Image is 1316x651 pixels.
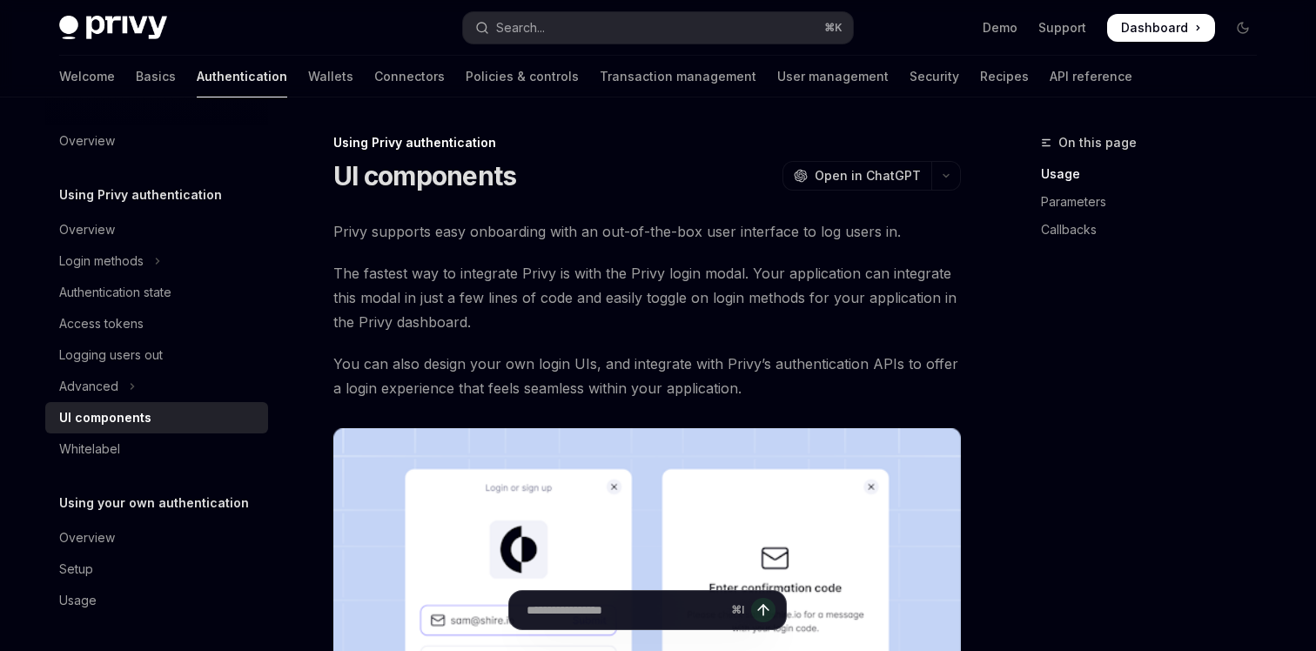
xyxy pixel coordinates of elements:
div: UI components [59,407,151,428]
span: Dashboard [1121,19,1188,37]
a: Overview [45,214,268,245]
div: Overview [59,219,115,240]
a: Overview [45,522,268,554]
a: Connectors [374,56,445,97]
div: Logging users out [59,345,163,366]
button: Open search [463,12,853,44]
div: Whitelabel [59,439,120,460]
span: The fastest way to integrate Privy is with the Privy login modal. Your application can integrate ... [333,261,961,334]
a: Basics [136,56,176,97]
a: UI components [45,402,268,433]
div: Access tokens [59,313,144,334]
a: Policies & controls [466,56,579,97]
div: Authentication state [59,282,171,303]
h1: UI components [333,160,516,191]
a: Access tokens [45,308,268,339]
button: Open in ChatGPT [782,161,931,191]
a: Demo [983,19,1017,37]
a: Wallets [308,56,353,97]
span: On this page [1058,132,1137,153]
a: User management [777,56,889,97]
div: Search... [496,17,545,38]
button: Toggle dark mode [1229,14,1257,42]
a: Authentication state [45,277,268,308]
h5: Using your own authentication [59,493,249,513]
span: Open in ChatGPT [815,167,921,185]
a: Transaction management [600,56,756,97]
div: Usage [59,590,97,611]
a: Welcome [59,56,115,97]
a: Usage [1041,160,1271,188]
h5: Using Privy authentication [59,185,222,205]
a: Usage [45,585,268,616]
div: Setup [59,559,93,580]
a: Overview [45,125,268,157]
a: Authentication [197,56,287,97]
a: Recipes [980,56,1029,97]
a: API reference [1050,56,1132,97]
button: Send message [751,598,775,622]
img: dark logo [59,16,167,40]
a: Dashboard [1107,14,1215,42]
span: You can also design your own login UIs, and integrate with Privy’s authentication APIs to offer a... [333,352,961,400]
a: Logging users out [45,339,268,371]
button: Toggle Advanced section [45,371,268,402]
span: Privy supports easy onboarding with an out-of-the-box user interface to log users in. [333,219,961,244]
a: Whitelabel [45,433,268,465]
div: Login methods [59,251,144,272]
button: Toggle Login methods section [45,245,268,277]
div: Overview [59,131,115,151]
a: Setup [45,554,268,585]
a: Callbacks [1041,216,1271,244]
div: Advanced [59,376,118,397]
input: Ask a question... [527,591,724,629]
span: ⌘ K [824,21,843,35]
a: Security [910,56,959,97]
a: Parameters [1041,188,1271,216]
div: Using Privy authentication [333,134,961,151]
a: Support [1038,19,1086,37]
div: Overview [59,527,115,548]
